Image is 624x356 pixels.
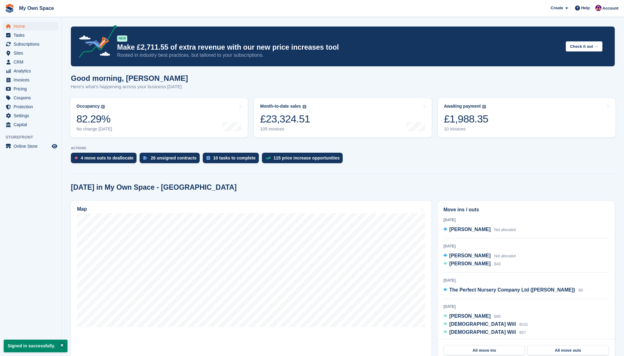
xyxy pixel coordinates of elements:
[443,243,609,249] div: [DATE]
[449,227,491,232] span: [PERSON_NAME]
[494,314,501,319] span: B80
[3,40,58,48] a: menu
[117,43,561,52] p: Make £2,711.55 of extra revenue with our new price increases tool
[449,253,491,258] span: [PERSON_NAME]
[520,322,528,327] span: B101
[595,5,602,11] img: Sergio Tartaglia
[4,340,67,352] p: Signed in successfully.
[70,98,248,137] a: Occupancy 82.29% No change [DATE]
[14,58,51,66] span: CRM
[3,85,58,93] a: menu
[14,49,51,57] span: Sites
[14,67,51,75] span: Analytics
[551,5,563,11] span: Create
[14,85,51,93] span: Pricing
[3,49,58,57] a: menu
[3,111,58,120] a: menu
[71,83,188,90] p: Here's what's happening across your business [DATE]
[14,102,51,111] span: Protection
[444,126,488,132] div: 10 invoices
[581,5,590,11] span: Help
[449,313,491,319] span: [PERSON_NAME]
[14,76,51,84] span: Invoices
[71,153,140,166] a: 4 move outs to deallocate
[449,287,575,292] span: The Perfect Nursery Company Ltd ([PERSON_NAME])
[117,35,127,42] div: NEW
[76,126,112,132] div: No change [DATE]
[51,143,58,150] a: Preview store
[77,206,87,212] h2: Map
[602,5,618,11] span: Account
[14,22,51,31] span: Home
[494,228,516,232] span: Not allocated
[71,74,188,82] h1: Good morning, [PERSON_NAME]
[449,329,516,335] span: [DEMOGRAPHIC_DATA] Will
[6,134,61,140] span: Storefront
[14,31,51,39] span: Tasks
[76,104,100,109] div: Occupancy
[140,153,203,166] a: 26 unsigned contracts
[17,3,56,13] a: My Own Space
[71,183,237,192] h2: [DATE] in My Own Space - [GEOGRAPHIC_DATA]
[14,40,51,48] span: Subscriptions
[443,260,501,268] a: [PERSON_NAME] B43
[266,157,271,159] img: price_increase_opportunities-93ffe204e8149a01c8c9dc8f82e8f89637d9d84a8eef4429ea346261dce0b2c0.svg
[260,104,301,109] div: Month-to-date sales
[443,286,583,294] a: The Perfect Nursery Company Ltd ([PERSON_NAME]) B5
[443,321,528,329] a: [DEMOGRAPHIC_DATA] Will B101
[3,102,58,111] a: menu
[14,120,51,129] span: Capital
[443,329,526,337] a: [DEMOGRAPHIC_DATA] Will B57
[443,278,609,283] div: [DATE]
[274,155,340,160] div: 115 price increase opportunities
[14,111,51,120] span: Settings
[5,4,14,13] img: stora-icon-8386f47178a22dfd0bd8f6a31ec36ba5ce8667c1dd55bd0f319d3a0aa187defe.svg
[449,321,516,327] span: [DEMOGRAPHIC_DATA] Will
[566,41,602,52] button: Check it out →
[3,76,58,84] a: menu
[14,93,51,102] span: Coupons
[443,313,501,321] a: [PERSON_NAME] B80
[3,67,58,75] a: menu
[3,142,58,151] a: menu
[203,153,262,166] a: 10 tasks to complete
[71,146,615,150] p: ACTIONS
[76,113,112,125] div: 82.29%
[482,105,486,109] img: icon-info-grey-7440780725fd019a000dd9b08b2336e03edf1995a4989e88bcd33f0948082b44.svg
[494,254,516,258] span: Not allocated
[254,98,431,137] a: Month-to-date sales £23,324.51 105 invoices
[3,58,58,66] a: menu
[75,156,78,160] img: move_outs_to_deallocate_icon-f764333ba52eb49d3ac5e1228854f67142a1ed5810a6f6cc68b1a99e826820c5.svg
[206,156,210,160] img: task-75834270c22a3079a89374b754ae025e5fb1db73e45f91037f5363f120a921f8.svg
[303,105,306,109] img: icon-info-grey-7440780725fd019a000dd9b08b2336e03edf1995a4989e88bcd33f0948082b44.svg
[443,304,609,309] div: [DATE]
[262,153,346,166] a: 115 price increase opportunities
[438,98,615,137] a: Awaiting payment £1,988.35 10 invoices
[494,262,501,266] span: B43
[3,120,58,129] a: menu
[444,113,488,125] div: £1,988.35
[443,206,609,213] h2: Move ins / outs
[443,217,609,223] div: [DATE]
[444,346,525,355] a: All move ins
[260,113,310,125] div: £23,324.51
[260,126,310,132] div: 105 invoices
[443,252,516,260] a: [PERSON_NAME] Not allocated
[14,142,51,151] span: Online Store
[449,261,491,266] span: [PERSON_NAME]
[117,52,561,59] p: Rooted in industry best practices, but tailored to your subscriptions.
[579,288,583,292] span: B5
[3,31,58,39] a: menu
[3,93,58,102] a: menu
[520,330,526,335] span: B57
[213,155,256,160] div: 10 tasks to complete
[527,346,608,355] a: All move outs
[151,155,197,160] div: 26 unsigned contracts
[444,104,481,109] div: Awaiting payment
[443,226,516,234] a: [PERSON_NAME] Not allocated
[143,156,148,160] img: contract_signature_icon-13c848040528278c33f63329250d36e43548de30e8caae1d1a13099fd9432cc5.svg
[74,25,117,60] img: price-adjustments-announcement-icon-8257ccfd72463d97f412b2fc003d46551f7dbcb40ab6d574587a9cd5c0d94...
[101,105,105,109] img: icon-info-grey-7440780725fd019a000dd9b08b2336e03edf1995a4989e88bcd33f0948082b44.svg
[81,155,133,160] div: 4 move outs to deallocate
[3,22,58,31] a: menu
